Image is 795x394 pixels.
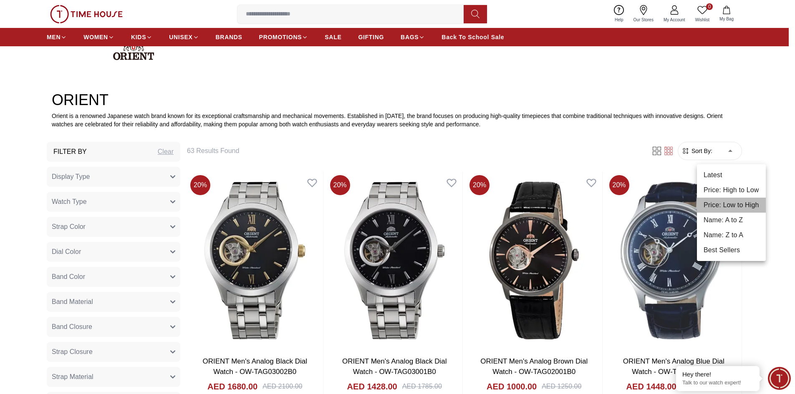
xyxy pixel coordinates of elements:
[697,168,766,183] li: Latest
[682,379,753,386] p: Talk to our watch expert!
[697,243,766,258] li: Best Sellers
[697,228,766,243] li: Name: Z to A
[697,183,766,198] li: Price: High to Low
[682,370,753,379] div: Hey there!
[768,367,791,390] div: Chat Widget
[697,213,766,228] li: Name: A to Z
[697,198,766,213] li: Price: Low to High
